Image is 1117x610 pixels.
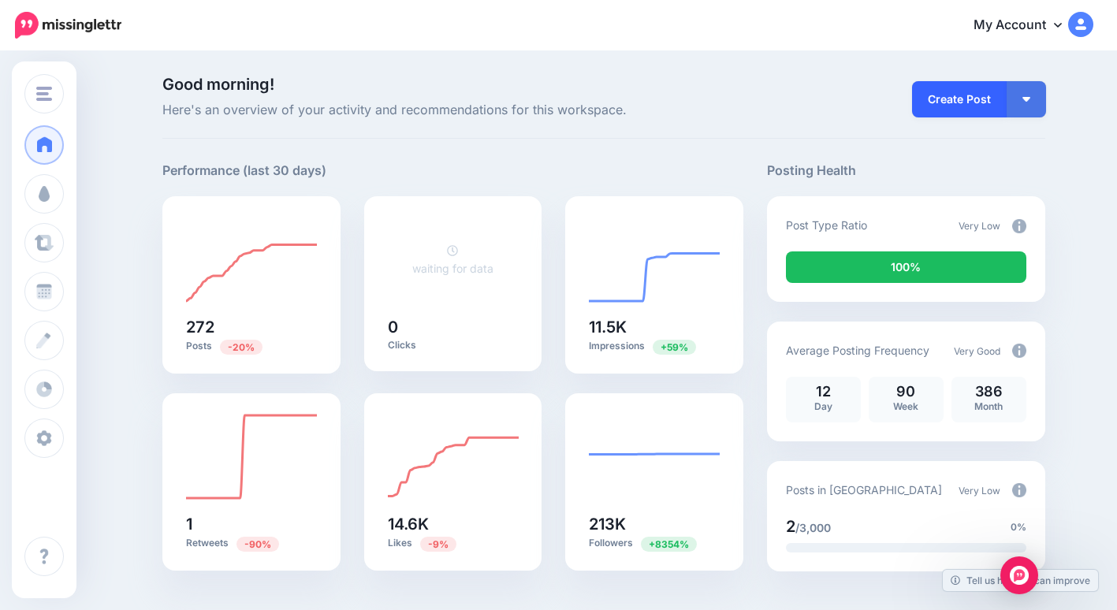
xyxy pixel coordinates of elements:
div: Open Intercom Messenger [1000,556,1038,594]
h5: 213K [589,516,720,532]
p: Posts in [GEOGRAPHIC_DATA] [786,481,942,499]
span: Here's an overview of your activity and recommendations for this workspace. [162,100,743,121]
a: Tell us how we can improve [943,570,1098,591]
p: Average Posting Frequency [786,341,929,359]
h5: Performance (last 30 days) [162,161,326,180]
span: Previous period: 16.1K [420,537,456,552]
h5: 272 [186,319,317,335]
p: Posts [186,339,317,354]
img: info-circle-grey.png [1012,483,1026,497]
img: menu.png [36,87,52,101]
span: Very Low [959,220,1000,232]
p: 12 [794,385,853,399]
h5: 14.6K [388,516,519,532]
span: Previous period: 7.23K [653,340,696,355]
span: 0% [1011,519,1026,535]
span: Previous period: 10 [236,537,279,552]
span: Month [974,400,1003,412]
span: 2 [786,517,795,536]
p: Retweets [186,536,317,551]
div: 100% of your posts in the last 30 days were manually created (i.e. were not from Drip Campaigns o... [786,251,1026,283]
p: Post Type Ratio [786,216,867,234]
p: 386 [959,385,1018,399]
p: Clicks [388,339,519,351]
a: Create Post [912,81,1007,117]
span: Very Low [959,485,1000,497]
img: info-circle-grey.png [1012,344,1026,358]
span: Previous period: 2.52K [641,537,697,552]
span: Very Good [954,345,1000,357]
p: Impressions [589,339,720,354]
h5: Posting Health [767,161,1045,180]
span: Day [814,400,832,412]
a: waiting for data [412,244,493,275]
h5: 1 [186,516,317,532]
p: Likes [388,536,519,551]
span: Previous period: 342 [220,340,262,355]
span: Week [893,400,918,412]
a: My Account [958,6,1093,45]
h5: 0 [388,319,519,335]
span: Good morning! [162,75,274,94]
img: arrow-down-white.png [1022,97,1030,102]
p: 90 [877,385,936,399]
img: info-circle-grey.png [1012,219,1026,233]
img: Missinglettr [15,12,121,39]
p: Followers [589,536,720,551]
h5: 11.5K [589,319,720,335]
span: /3,000 [795,521,831,534]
